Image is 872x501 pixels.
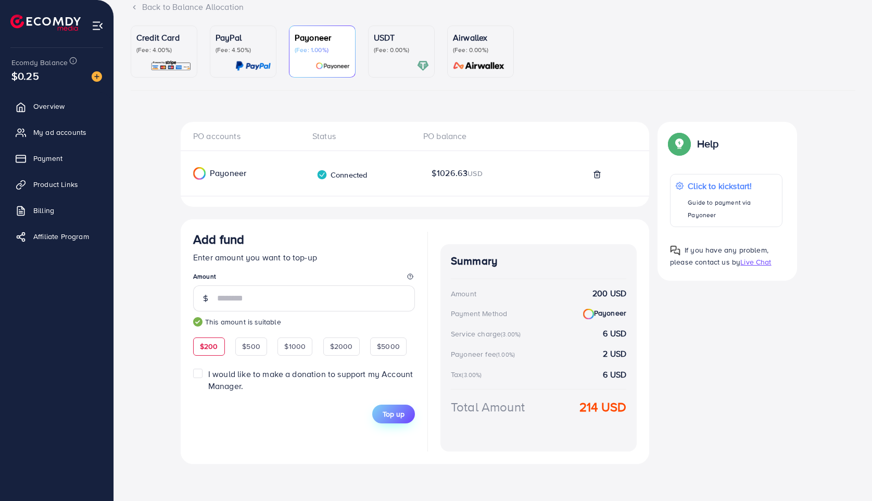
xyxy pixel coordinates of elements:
p: (Fee: 1.00%) [295,46,350,54]
span: $2000 [330,341,353,352]
small: (3.00%) [501,330,521,339]
img: card [450,60,508,72]
strong: 200 USD [592,287,626,299]
p: PayPal [216,31,271,44]
img: image [92,71,102,82]
p: Credit Card [136,31,192,44]
span: $200 [200,341,218,352]
a: Product Links [8,174,106,195]
div: Payment Method [451,308,507,319]
p: Enter amount you want to top-up [193,251,415,264]
img: verified [317,169,327,180]
p: (Fee: 4.50%) [216,46,271,54]
p: Click to kickstart! [688,180,777,192]
strong: 2 USD [603,348,626,360]
strong: 6 USD [603,328,626,340]
img: card [315,60,350,72]
p: Help [697,137,719,150]
p: (Fee: 4.00%) [136,46,192,54]
small: This amount is suitable [193,317,415,327]
div: Amount [451,289,476,299]
div: Connected [317,169,367,180]
p: USDT [374,31,429,44]
span: My ad accounts [33,127,86,137]
p: Airwallex [453,31,508,44]
strong: 6 USD [603,369,626,381]
span: Live Chat [740,257,771,267]
div: Service charge [451,329,524,339]
img: card [417,60,429,72]
span: Affiliate Program [33,231,89,242]
div: Payoneer fee [451,349,518,359]
img: card [235,60,271,72]
span: Top up [383,409,405,419]
span: $1000 [284,341,306,352]
div: Total Amount [451,398,525,416]
p: (Fee: 0.00%) [374,46,429,54]
div: Back to Balance Allocation [131,1,855,13]
span: $0.25 [11,68,39,83]
p: Payoneer [295,31,350,44]
strong: 214 USD [579,398,626,416]
a: My ad accounts [8,122,106,143]
div: PO accounts [193,130,304,142]
div: Status [304,130,415,142]
img: Payoneer [583,309,594,320]
h3: Add fund [193,232,244,247]
span: If you have any problem, please contact us by [670,245,768,267]
img: Popup guide [670,245,680,256]
span: $5000 [377,341,400,352]
strong: Payoneer [583,308,626,319]
span: Billing [33,205,54,216]
img: Payoneer [193,167,206,180]
a: Overview [8,96,106,117]
p: (Fee: 0.00%) [453,46,508,54]
img: Popup guide [670,134,689,153]
img: menu [92,20,104,32]
span: Ecomdy Balance [11,57,68,68]
span: $1026.63 [432,167,483,179]
small: (1.00%) [496,350,515,359]
iframe: Chat [828,454,864,493]
span: I would like to make a donation to support my Account Manager. [208,368,413,392]
span: USD [467,168,482,179]
img: guide [193,317,203,327]
h4: Summary [451,255,626,268]
div: Payoneer [181,167,285,180]
span: $500 [242,341,260,352]
a: Affiliate Program [8,226,106,247]
span: Payment [33,153,62,164]
span: Product Links [33,179,78,190]
p: Guide to payment via Payoneer [688,196,777,221]
span: Overview [33,101,65,111]
a: Payment [8,148,106,169]
img: card [150,60,192,72]
legend: Amount [193,272,415,285]
div: Tax [451,369,485,380]
button: Top up [372,405,415,423]
div: PO balance [415,130,526,142]
a: Billing [8,200,106,221]
img: logo [10,15,81,31]
small: (3.00%) [462,371,482,379]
